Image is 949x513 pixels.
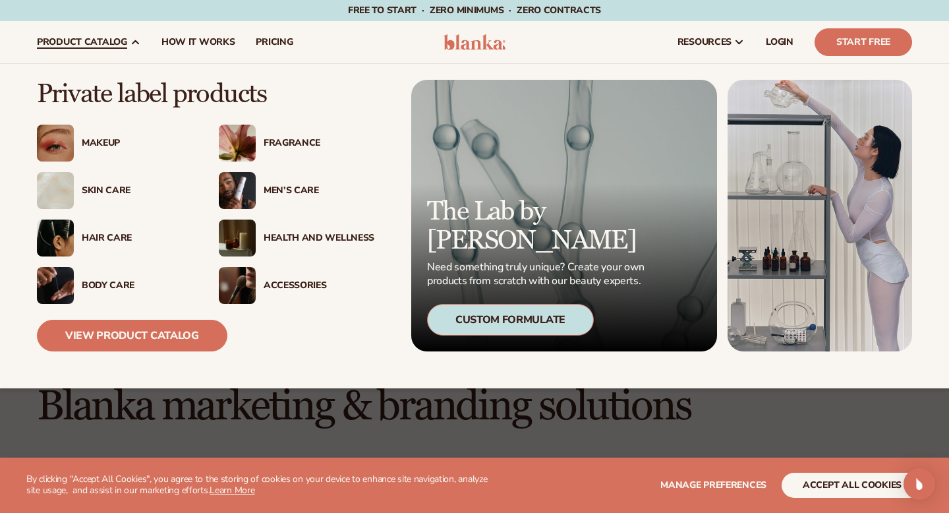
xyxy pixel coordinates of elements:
img: Cream moisturizer swatch. [37,172,74,209]
div: Custom Formulate [427,304,594,336]
img: Female hair pulled back with clips. [37,220,74,256]
div: Men’s Care [264,185,374,196]
a: product catalog [26,21,151,63]
a: Candles and incense on table. Health And Wellness [219,220,374,256]
span: How It Works [161,37,235,47]
div: Health And Wellness [264,233,374,244]
div: Hair Care [82,233,192,244]
img: Female in lab with equipment. [728,80,912,351]
div: Open Intercom Messenger [904,468,935,500]
div: Makeup [82,138,192,149]
p: Private label products [37,80,374,109]
a: Microscopic product formula. The Lab by [PERSON_NAME] Need something truly unique? Create your ow... [411,80,717,351]
span: Free to start · ZERO minimums · ZERO contracts [348,4,601,16]
span: product catalog [37,37,127,47]
div: Accessories [264,280,374,291]
a: Pink blooming flower. Fragrance [219,125,374,162]
a: Female hair pulled back with clips. Hair Care [37,220,192,256]
span: pricing [256,37,293,47]
img: Male hand applying moisturizer. [37,267,74,304]
img: Male holding moisturizer bottle. [219,172,256,209]
span: Manage preferences [660,479,766,491]
a: How It Works [151,21,246,63]
div: Skin Care [82,185,192,196]
a: View Product Catalog [37,320,227,351]
a: Learn More [210,484,254,497]
p: The Lab by [PERSON_NAME] [427,197,648,255]
span: LOGIN [766,37,793,47]
button: accept all cookies [782,473,923,498]
a: Male hand applying moisturizer. Body Care [37,267,192,304]
a: Male holding moisturizer bottle. Men’s Care [219,172,374,209]
a: pricing [245,21,303,63]
img: logo [444,34,506,50]
p: By clicking "Accept All Cookies", you agree to the storing of cookies on your device to enhance s... [26,474,496,497]
p: Need something truly unique? Create your own products from scratch with our beauty experts. [427,260,648,288]
img: Female with glitter eye makeup. [37,125,74,162]
img: Pink blooming flower. [219,125,256,162]
div: Fragrance [264,138,374,149]
a: resources [667,21,755,63]
div: Body Care [82,280,192,291]
img: Female with makeup brush. [219,267,256,304]
a: LOGIN [755,21,804,63]
span: resources [677,37,732,47]
a: Start Free [815,28,912,56]
a: Female with makeup brush. Accessories [219,267,374,304]
a: Cream moisturizer swatch. Skin Care [37,172,192,209]
button: Manage preferences [660,473,766,498]
img: Candles and incense on table. [219,220,256,256]
a: Female with glitter eye makeup. Makeup [37,125,192,162]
